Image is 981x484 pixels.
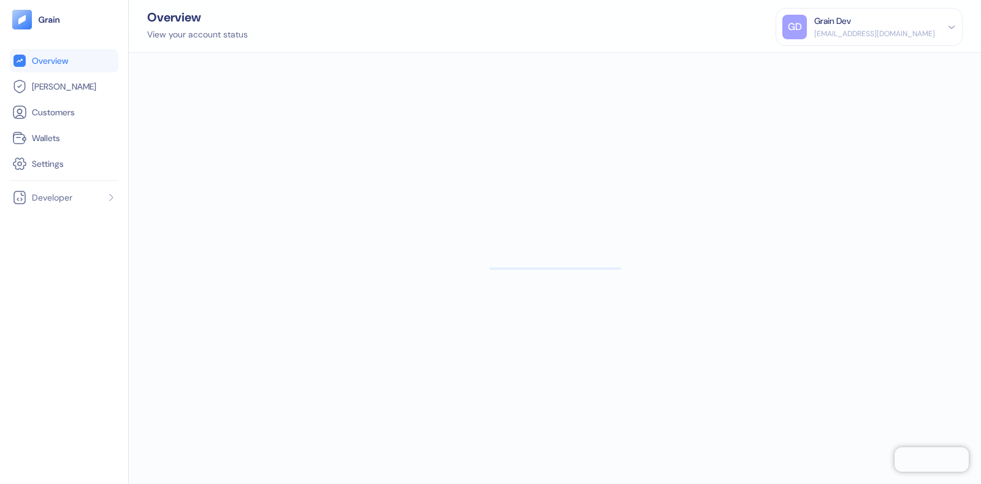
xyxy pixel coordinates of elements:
[38,15,61,24] img: logo
[147,28,248,41] div: View your account status
[12,156,116,171] a: Settings
[12,131,116,145] a: Wallets
[32,191,72,204] span: Developer
[32,132,60,144] span: Wallets
[12,10,32,29] img: logo-tablet-V2.svg
[147,11,248,23] div: Overview
[12,105,116,120] a: Customers
[12,53,116,68] a: Overview
[12,79,116,94] a: [PERSON_NAME]
[814,15,851,28] div: Grain Dev
[32,158,64,170] span: Settings
[32,80,96,93] span: [PERSON_NAME]
[895,447,969,472] iframe: Chatra live chat
[32,106,75,118] span: Customers
[814,28,935,39] div: [EMAIL_ADDRESS][DOMAIN_NAME]
[32,55,68,67] span: Overview
[782,15,807,39] div: GD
